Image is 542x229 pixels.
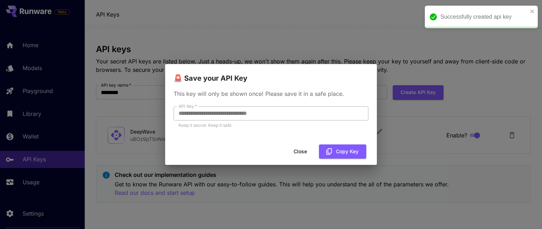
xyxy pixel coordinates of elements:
p: Keep it secret. Keep it safe. [179,122,363,129]
h2: 🚨 Save your API Key [165,64,377,84]
label: API Key [179,103,197,109]
div: Successfully created api key [440,13,528,21]
button: Close [284,144,316,159]
p: This key will only be shown once! Please save it in a safe place. [174,89,368,98]
button: close [530,8,535,14]
button: Copy Key [319,144,366,159]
